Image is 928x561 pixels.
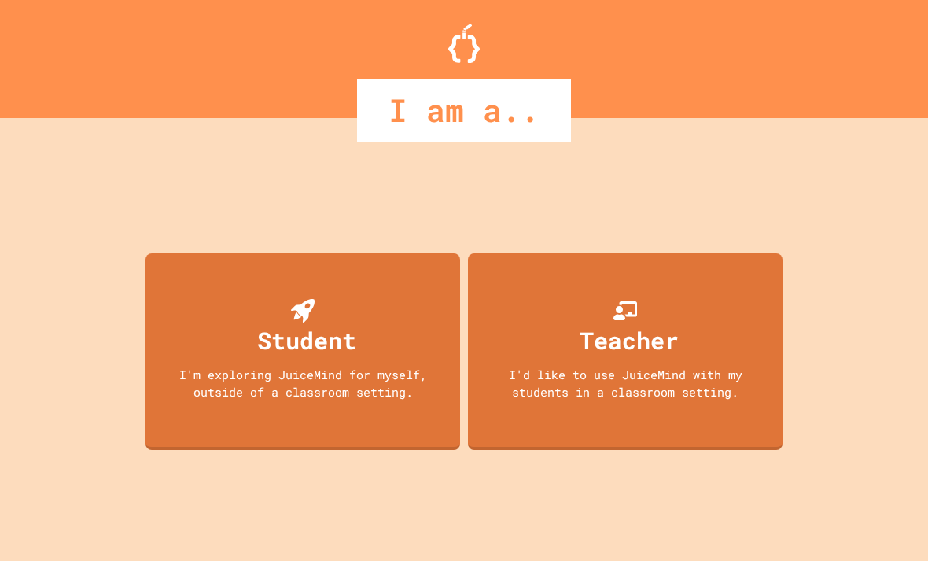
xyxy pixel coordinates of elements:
img: Logo.svg [448,24,480,63]
div: I am a.. [357,79,571,142]
div: I'd like to use JuiceMind with my students in a classroom setting. [484,366,767,401]
div: I'm exploring JuiceMind for myself, outside of a classroom setting. [161,366,444,401]
div: Teacher [580,323,679,358]
div: Student [257,323,356,358]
